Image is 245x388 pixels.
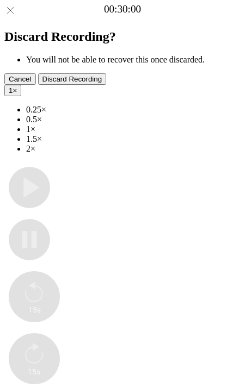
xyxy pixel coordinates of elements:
h2: Discard Recording? [4,29,241,44]
button: Cancel [4,73,36,85]
a: 00:30:00 [104,3,141,15]
button: 1× [4,85,21,96]
li: 1.5× [26,134,241,144]
li: You will not be able to recover this once discarded. [26,55,241,65]
span: 1 [9,86,13,95]
li: 1× [26,124,241,134]
li: 0.5× [26,115,241,124]
button: Discard Recording [38,73,107,85]
li: 2× [26,144,241,154]
li: 0.25× [26,105,241,115]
